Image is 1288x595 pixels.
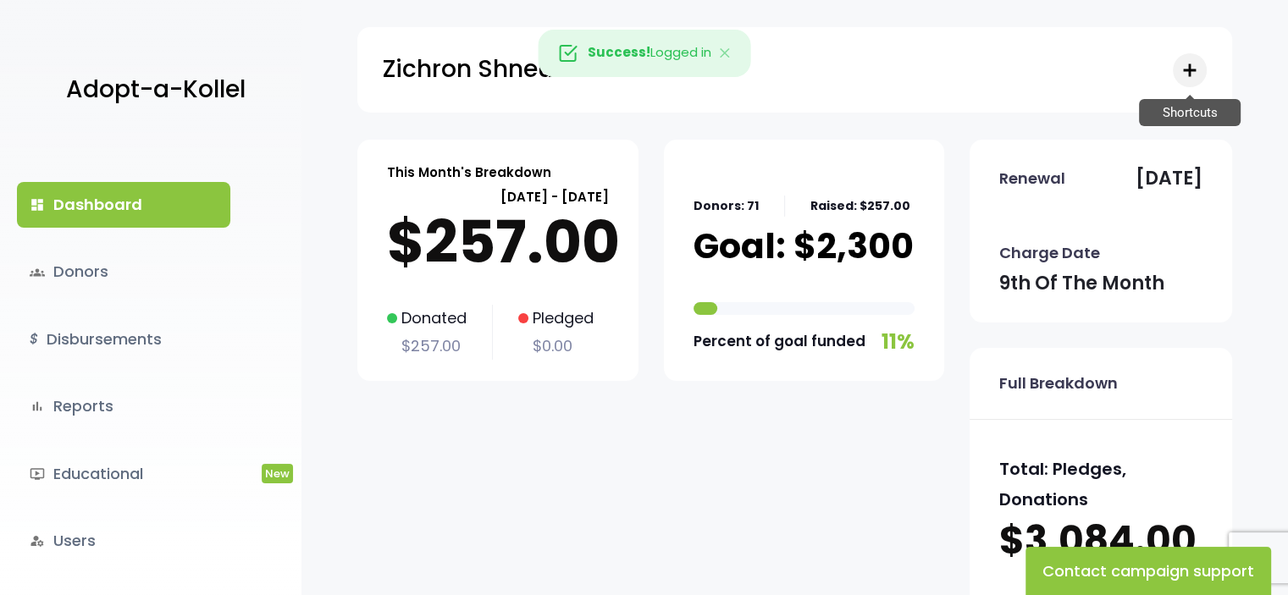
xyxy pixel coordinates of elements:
i: bar_chart [30,399,45,414]
p: Goal: $2,300 [694,225,914,267]
p: $257.00 [387,333,467,360]
i: manage_accounts [30,533,45,548]
p: Full Breakdown [999,370,1118,397]
p: Pledged [518,305,594,332]
p: Total: Pledges, Donations [999,454,1202,515]
p: Charge Date [999,240,1100,267]
p: $0.00 [518,333,594,360]
p: Renewal [999,165,1065,192]
p: Raised: $257.00 [810,196,910,217]
i: dashboard [30,197,45,212]
button: Close [701,30,750,76]
p: $3,084.00 [999,515,1202,567]
span: groups [30,265,45,280]
strong: Success! [588,43,650,61]
button: add Shortcuts [1173,53,1207,87]
p: Zichron Shneur [383,48,562,91]
i: $ [30,328,38,352]
div: Logged in [538,30,750,77]
a: manage_accountsUsers [17,518,230,564]
p: This Month's Breakdown [387,161,551,184]
p: Percent of goal funded [694,328,865,355]
p: [DATE] [1136,162,1202,196]
i: add [1180,60,1200,80]
a: $Disbursements [17,317,230,362]
a: ondemand_videoEducationalNew [17,451,230,497]
a: dashboardDashboard [17,182,230,228]
span: New [262,464,293,483]
a: bar_chartReports [17,383,230,429]
p: 11% [882,323,915,360]
p: $257.00 [387,208,609,276]
p: 9th of the month [999,267,1164,300]
span: Shortcuts [1139,99,1241,127]
p: Donated [387,305,467,332]
p: [DATE] - [DATE] [387,185,609,208]
p: Donors: 71 [694,196,759,217]
a: Adopt-a-Kollel [58,49,246,131]
i: ondemand_video [30,466,45,482]
p: Adopt-a-Kollel [66,69,246,111]
a: groupsDonors [17,249,230,295]
button: Contact campaign support [1025,547,1271,595]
